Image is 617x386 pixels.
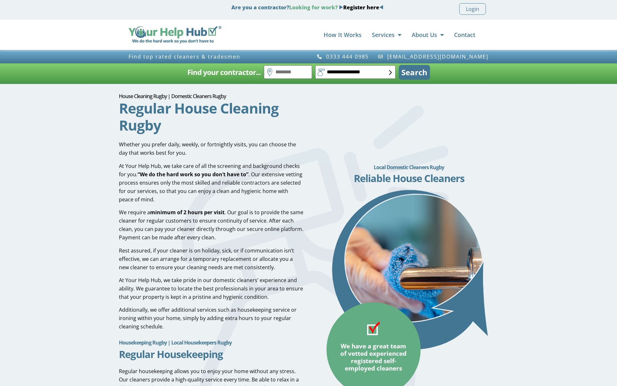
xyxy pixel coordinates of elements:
strong: minimum of 2 hours per visit [150,209,225,216]
h3: Reliable House Cleaners [320,173,498,183]
p: At Your Help Hub, we take care of all the screening and background checks for you. . Our extensiv... [119,162,304,204]
a: How It Works [324,28,362,41]
img: Your Help Hub Wide Logo [129,26,221,43]
nav: Menu [228,28,475,41]
a: Services [372,28,401,41]
span: 0333 444 0985 [325,54,369,60]
p: Additionally, we offer additional services such as housekeeping service or ironing within your ho... [119,306,304,331]
a: Contact [454,28,475,41]
a: About Us [412,28,444,41]
img: House Cleaning Rugby - Domestic Cleaning in arrow [329,190,489,351]
h1: House Cleaning Rugby | Domestic Cleaners Rugby [119,94,304,99]
button: Search [399,65,430,80]
p: We require a . Our goal is to provide the same cleaner for regular customers to ensure continuity... [119,208,304,242]
a: 0333 444 0985 [317,54,369,60]
a: Login [459,3,486,15]
span: Login [466,5,479,13]
h2: Local Domestic Cleaners Rugby [320,161,498,174]
h3: Regular Housekeeping [119,346,304,363]
h2: Regular House Cleaning Rugby [119,100,285,134]
p: Rest assured, if your cleaner is on holiday, sick, or if communication isn’t effective, we can ar... [119,246,304,271]
span: We have a great team of vetted experienced registered self-employed cleaners [340,342,407,372]
img: Blue Arrow - Right [339,5,343,9]
span: Looking for work? [289,4,338,11]
span: [EMAIL_ADDRESS][DOMAIN_NAME] [386,54,488,60]
img: select-box-form.svg [389,70,392,75]
img: Blue Arrow - Left [379,5,383,9]
a: [EMAIL_ADDRESS][DOMAIN_NAME] [378,54,489,60]
p: Whether you prefer daily, weekly, or fortnightly visits, you can choose the day that works best f... [119,140,304,157]
p: At Your Help Hub, we take pride in our domestic cleaners’ experience and ability. We guarantee to... [119,276,304,301]
a: Register here [343,4,379,11]
h2: Find your contractor... [187,66,261,79]
h2: Housekeeping Rugby | Local Housekeepers Rugby [119,336,304,349]
strong: “We do the hard work so you don’t have to” [138,171,248,178]
strong: Are you a contractor? [231,4,383,11]
h3: Find top rated cleaners & tradesmen [129,54,305,60]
